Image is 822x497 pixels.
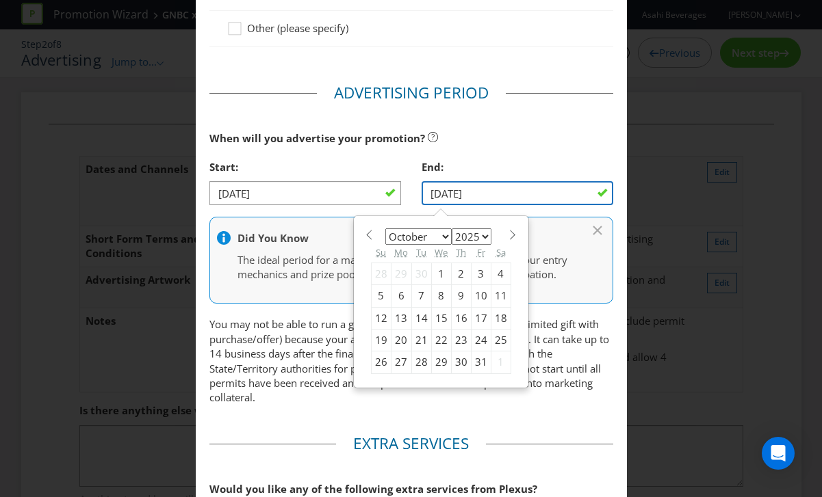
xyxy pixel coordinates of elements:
legend: Advertising Period [317,82,506,104]
div: 25 [491,330,511,351]
span: The ideal period for a major promotion is 8-10 weeks. [237,253,492,267]
div: 18 [491,307,511,329]
span: Keep your entry mechanics and prize pool structure simple to increase participation. [237,253,567,281]
div: 1 [491,351,511,373]
span: When will you advertise your promotion? [209,131,425,145]
div: 20 [391,330,411,351]
div: 27 [391,351,411,373]
div: 19 [371,330,391,351]
div: 4 [491,263,511,284]
div: 15 [431,307,451,329]
div: 7 [411,285,431,307]
div: Open Intercom Messenger [762,437,795,470]
div: 29 [391,263,411,284]
div: 14 [411,307,431,329]
abbr: Tuesday [416,246,426,258]
div: 29 [431,351,451,373]
abbr: Sunday [376,246,386,258]
div: 28 [371,263,391,284]
div: End: [422,153,613,181]
abbr: Friday [477,246,485,258]
div: 22 [431,330,451,351]
div: 2 [451,263,471,284]
input: DD/MM/YY [209,181,401,205]
legend: Extra Services [336,433,486,455]
div: 10 [471,285,491,307]
div: 21 [411,330,431,351]
div: 28 [411,351,431,373]
abbr: Thursday [456,246,466,258]
div: 13 [391,307,411,329]
div: Start: [209,153,401,181]
div: 30 [451,351,471,373]
abbr: Monday [394,246,408,258]
div: 1 [431,263,451,284]
div: 30 [411,263,431,284]
abbr: Wednesday [435,246,448,258]
div: 5 [371,285,391,307]
abbr: Saturday [496,246,506,258]
div: 16 [451,307,471,329]
div: 11 [491,285,511,307]
span: Would you like any of the following extra services from Plexus? [209,482,537,496]
div: 9 [451,285,471,307]
div: 12 [371,307,391,329]
div: 31 [471,351,491,373]
div: 17 [471,307,491,329]
span: Other (please specify) [247,21,348,35]
p: You may not be able to run a game of chance (draw, instant win or limited gift with purchase/offe... [209,317,613,405]
div: 23 [451,330,471,351]
div: 26 [371,351,391,373]
div: 3 [471,263,491,284]
input: DD/MM/YY [422,181,613,205]
div: 24 [471,330,491,351]
div: 8 [431,285,451,307]
div: 6 [391,285,411,307]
